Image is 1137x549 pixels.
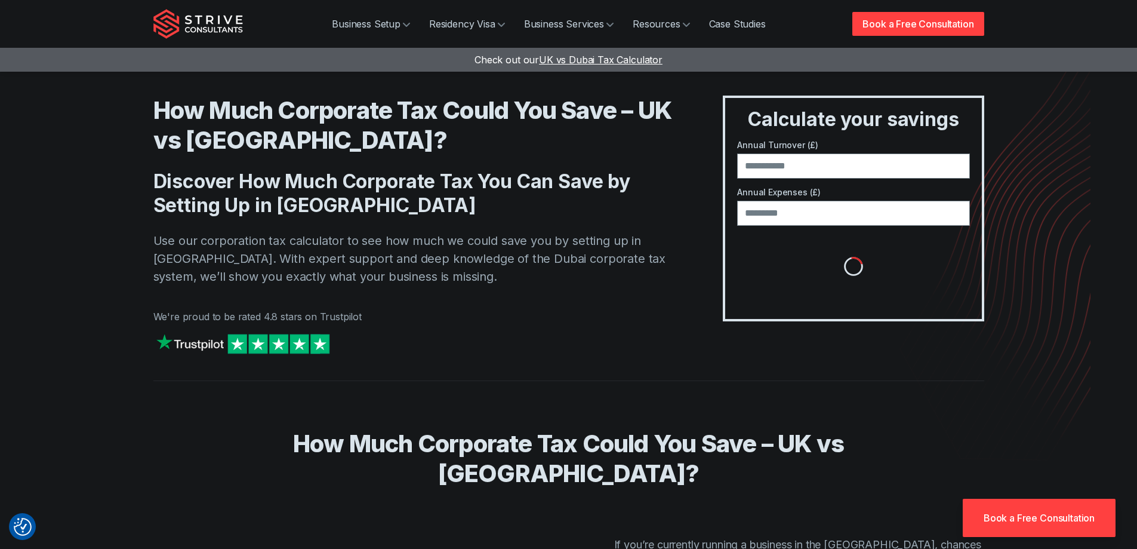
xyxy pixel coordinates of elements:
[539,54,663,66] span: UK vs Dubai Tax Calculator
[474,54,663,66] a: Check out ourUK vs Dubai Tax Calculator
[963,499,1116,537] a: Book a Free Consultation
[420,12,514,36] a: Residency Visa
[153,309,676,324] p: We're proud to be rated 4.8 stars on Trustpilot
[322,12,420,36] a: Business Setup
[153,170,676,217] h2: Discover How Much Corporate Tax You Can Save by Setting Up in [GEOGRAPHIC_DATA]
[737,139,969,151] label: Annual Turnover (£)
[730,108,976,131] h3: Calculate your savings
[700,12,775,36] a: Case Studies
[153,9,243,39] img: Strive Consultants
[153,232,676,286] p: Use our corporation tax calculator to see how much we could save you by setting up in [GEOGRAPHIC...
[187,429,951,489] h2: How Much Corporate Tax Could You Save – UK vs [GEOGRAPHIC_DATA]?
[14,518,32,536] img: Revisit consent button
[14,518,32,536] button: Consent Preferences
[153,96,676,155] h1: How Much Corporate Tax Could You Save – UK vs [GEOGRAPHIC_DATA]?
[623,12,700,36] a: Resources
[514,12,623,36] a: Business Services
[852,12,984,36] a: Book a Free Consultation
[737,186,969,198] label: Annual Expenses (£)
[153,331,332,357] img: Strive on Trustpilot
